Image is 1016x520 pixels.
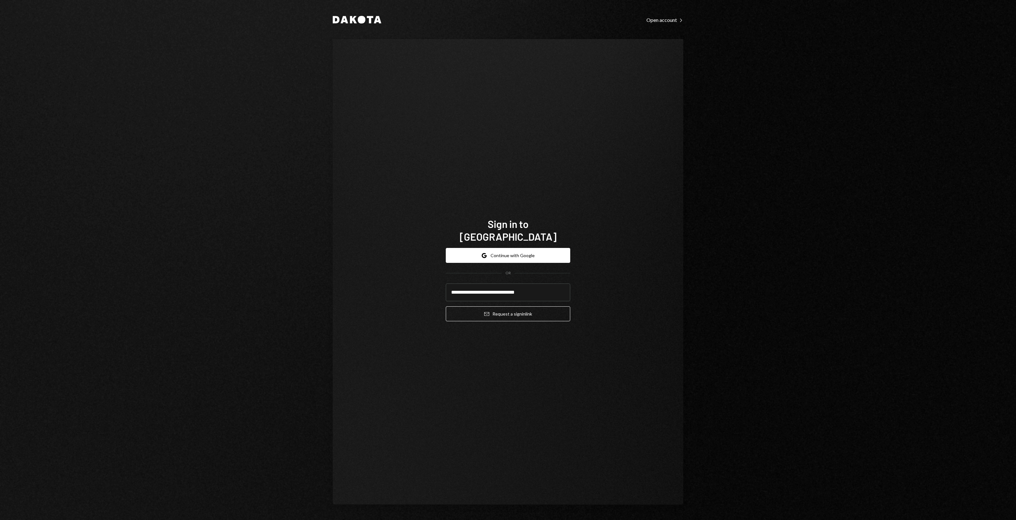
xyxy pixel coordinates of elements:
[446,248,570,263] button: Continue with Google
[446,217,570,243] h1: Sign in to [GEOGRAPHIC_DATA]
[646,16,683,23] a: Open account
[646,17,683,23] div: Open account
[446,306,570,321] button: Request a signinlink
[505,270,511,276] div: OR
